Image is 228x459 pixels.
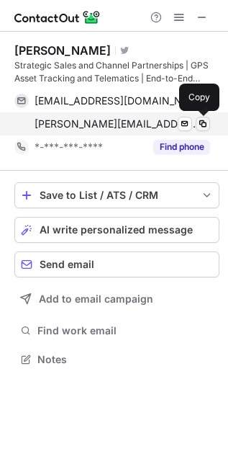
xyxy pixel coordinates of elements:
span: Add to email campaign [39,293,153,305]
span: Notes [37,353,214,366]
span: Send email [40,259,94,270]
button: Notes [14,349,219,370]
button: AI write personalized message [14,217,219,243]
button: Reveal Button [153,140,210,154]
div: [PERSON_NAME] [14,43,111,58]
div: Save to List / ATS / CRM [40,190,194,201]
div: Strategic Sales and Channel Partnerships | GPS Asset Tracking and Telematics | End-to-End Revenue... [14,59,219,85]
span: [PERSON_NAME][EMAIL_ADDRESS][DOMAIN_NAME] [35,117,199,130]
span: Find work email [37,324,214,337]
span: [EMAIL_ADDRESS][DOMAIN_NAME] [35,94,199,107]
button: Add to email campaign [14,286,219,312]
button: Find work email [14,321,219,341]
img: ContactOut v5.3.10 [14,9,101,26]
span: AI write personalized message [40,224,193,236]
button: Send email [14,251,219,277]
button: save-profile-one-click [14,182,219,208]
